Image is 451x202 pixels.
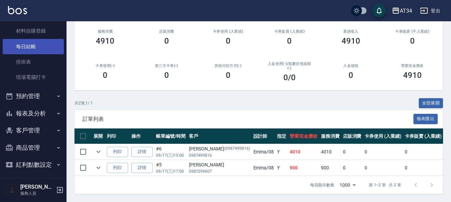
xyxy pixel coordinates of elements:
a: 排班表 [3,54,64,70]
td: 0 [363,144,403,160]
td: 900 [319,160,341,176]
h2: 店販消費 [144,29,190,34]
button: 全部展開 [419,98,443,108]
p: 服務人員 [20,190,54,196]
h2: 營業現金應收 [389,64,435,68]
h2: 卡券販賣 (不入業績) [389,29,435,34]
a: 現場電腦打卡 [3,70,64,85]
p: 09/17 (三) 17:00 [156,168,186,174]
th: 指定 [275,128,288,144]
p: 0987499816 [189,152,250,158]
h3: 4910 [96,36,114,46]
th: 服務消費 [319,128,341,144]
td: 0 [341,144,363,160]
td: 0 [363,160,403,176]
th: 營業現金應收 [288,128,319,144]
span: 訂單列表 [82,116,413,122]
h3: 0 [287,36,292,46]
h3: 4910 [342,36,360,46]
a: 每日結帳 [3,39,64,54]
h2: 入金儲值 [328,64,374,68]
h2: 入金使用(-) /點數折抵金額(-) [267,62,312,70]
button: 報表及分析 [3,105,64,122]
td: #6 [154,144,187,160]
h3: 4910 [403,71,422,80]
h2: 卡券使用(-) [82,64,128,68]
th: 卡券販賣 (入業績) [403,128,443,144]
div: [PERSON_NAME] [189,145,250,152]
th: 客戶 [187,128,252,144]
td: 0 [403,160,443,176]
td: Y [275,144,288,160]
td: 0 [403,144,443,160]
p: 09/17 (三) 15:00 [156,152,186,158]
td: Y [275,160,288,176]
p: (0987499816) [224,145,250,152]
h3: 0 [103,71,107,80]
button: 客戶管理 [3,122,64,139]
th: 列印 [105,128,130,144]
button: 報表匯出 [413,114,438,124]
td: Emma /08 [252,160,276,176]
button: 資料設定 [3,173,64,191]
td: 0 [341,160,363,176]
div: 1000 [337,176,358,194]
h3: 0 [226,71,230,80]
button: 列印 [107,147,128,157]
a: 材料自購登錄 [3,23,64,39]
div: AT34 [400,7,412,15]
h3: 0 [226,36,230,46]
th: 展開 [92,128,105,144]
a: 詳情 [131,147,153,157]
button: 登出 [417,5,443,17]
button: expand row [93,147,103,157]
h3: 0 [164,36,169,46]
img: Person [5,183,19,197]
button: save [373,4,386,17]
h2: 其他付款方式(-) [205,64,251,68]
h3: 0 [349,71,353,80]
img: Logo [8,6,27,14]
p: 共 2 筆, 1 / 1 [75,100,93,106]
th: 帳單編號/時間 [154,128,187,144]
td: 4010 [319,144,341,160]
td: #5 [154,160,187,176]
th: 設計師 [252,128,276,144]
button: AT34 [389,4,415,18]
h2: 第三方卡券(-) [144,64,190,68]
p: 每頁顯示數量 [310,182,334,188]
button: 商品管理 [3,139,64,156]
h2: 卡券販賣 (入業績) [267,29,312,34]
h2: 業績收入 [328,29,374,34]
button: 列印 [107,163,128,173]
td: 900 [288,160,319,176]
a: 詳情 [131,163,153,173]
p: 0981299607 [189,168,250,174]
h3: 0 [164,71,169,80]
th: 卡券使用 (入業績) [363,128,403,144]
td: 4010 [288,144,319,160]
h3: 服務消費 [82,29,128,34]
a: 報表匯出 [413,115,438,122]
h3: 0 [410,36,415,46]
h2: 卡券使用 (入業績) [205,29,251,34]
th: 店販消費 [341,128,363,144]
th: 操作 [130,128,154,144]
h3: 0 /0 [283,73,296,82]
button: 紅利點數設定 [3,156,64,173]
button: 預約管理 [3,88,64,105]
td: Emma /08 [252,144,276,160]
div: [PERSON_NAME] [189,161,250,168]
h5: [PERSON_NAME] [20,184,54,190]
button: expand row [93,163,103,173]
p: 第 1–2 筆 共 2 筆 [369,182,401,188]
